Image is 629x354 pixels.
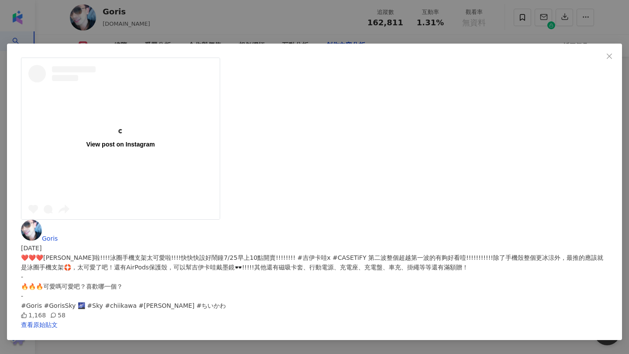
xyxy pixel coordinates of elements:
div: View post on Instagram [86,140,155,148]
a: 查看原始貼文 [21,321,58,328]
span: close [606,53,613,60]
div: ❤️❤️❤️[PERSON_NAME]啦!!!!泳圈手機支架太可愛啦!!!!快快快設好鬧鐘7/25早上10點開賣!!!!!!!! #吉伊卡哇x #CASETiFY 第二波整個超越第一波的有夠好看... [21,253,608,310]
a: KOL AvatarGoris [21,235,58,242]
a: View post on Instagram [21,58,220,219]
img: KOL Avatar [21,220,42,241]
div: [DATE] [21,243,608,253]
span: Goris [42,235,58,242]
button: Close [601,48,618,65]
div: 58 [50,310,66,320]
div: 1,168 [21,310,46,320]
